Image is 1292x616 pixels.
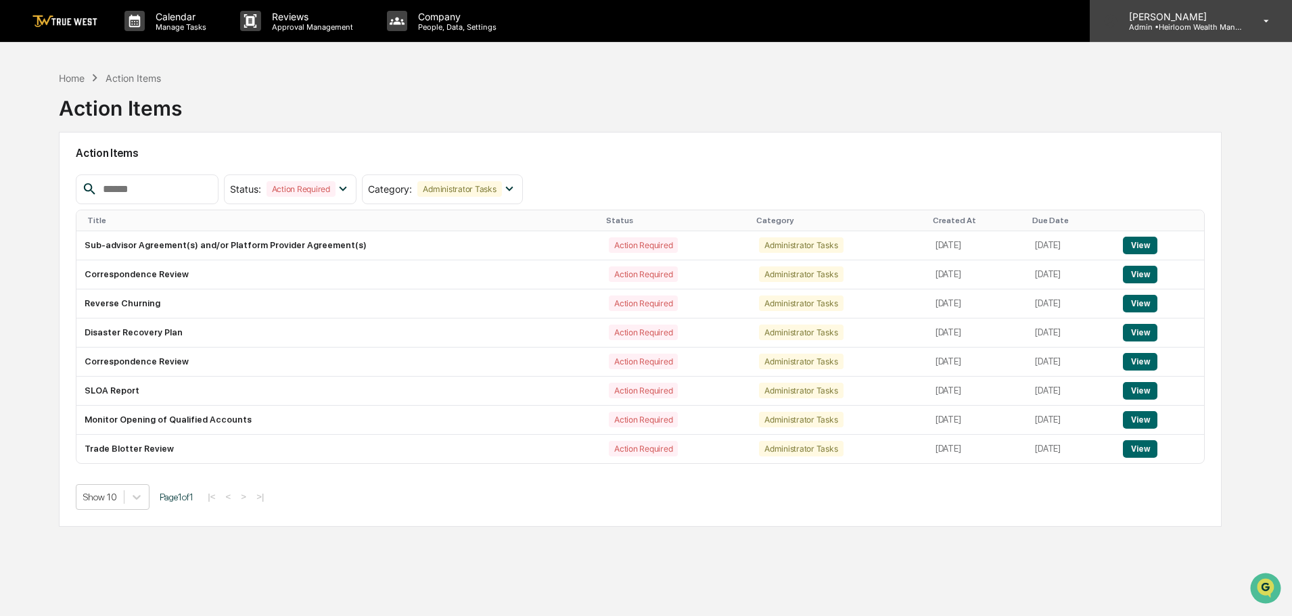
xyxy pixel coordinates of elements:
a: View [1123,356,1157,366]
td: [DATE] [1027,435,1115,463]
p: Approval Management [261,22,360,32]
div: Administrator Tasks [417,181,501,197]
button: View [1123,382,1157,400]
div: Due Date [1032,216,1109,225]
button: View [1123,295,1157,312]
td: [DATE] [1027,406,1115,435]
td: [DATE] [927,435,1028,463]
button: View [1123,440,1157,458]
div: Administrator Tasks [759,441,843,456]
button: View [1123,266,1157,283]
a: 🗄️Attestations [93,165,173,189]
td: Trade Blotter Review [76,435,601,463]
a: 🖐️Preclearance [8,165,93,189]
div: Action Required [609,412,678,427]
td: [DATE] [927,348,1028,377]
div: Action Required [609,295,678,311]
td: [DATE] [1027,260,1115,289]
span: Category : [368,183,412,195]
div: Administrator Tasks [759,354,843,369]
button: >| [252,491,268,502]
a: Powered byPylon [95,229,164,239]
td: Monitor Opening of Qualified Accounts [76,406,601,435]
span: Pylon [135,229,164,239]
div: Administrator Tasks [759,266,843,282]
div: Home [59,72,85,84]
p: [PERSON_NAME] [1118,11,1244,22]
div: We're available if you need us! [46,117,171,128]
td: [DATE] [1027,231,1115,260]
td: [DATE] [927,377,1028,406]
span: Preclearance [27,170,87,184]
iframe: Open customer support [1249,571,1285,608]
div: Action Required [267,181,336,197]
span: Attestations [112,170,168,184]
td: SLOA Report [76,377,601,406]
td: Sub-advisor Agreement(s) and/or Platform Provider Agreement(s) [76,231,601,260]
td: [DATE] [927,318,1028,348]
p: Manage Tasks [145,22,213,32]
p: Reviews [261,11,360,22]
span: Page 1 of 1 [160,492,193,502]
span: Status : [230,183,261,195]
td: Reverse Churning [76,289,601,318]
a: View [1123,298,1157,308]
button: View [1123,353,1157,371]
div: Administrator Tasks [759,325,843,340]
div: Administrator Tasks [759,412,843,427]
div: Status [606,216,745,225]
div: Action Required [609,383,678,398]
a: View [1123,385,1157,396]
img: 1746055101610-c473b297-6a78-478c-a979-82029cc54cd1 [14,103,38,128]
button: View [1123,237,1157,254]
span: Data Lookup [27,196,85,210]
div: 🗄️ [98,172,109,183]
div: Action Required [609,237,678,253]
div: Action Items [106,72,161,84]
button: |< [204,491,219,502]
a: View [1123,269,1157,279]
h2: Action Items [76,147,1205,160]
div: Action Required [609,266,678,282]
div: Category [756,216,922,225]
td: [DATE] [927,406,1028,435]
img: logo [32,15,97,28]
td: Disaster Recovery Plan [76,318,601,348]
p: Company [407,11,503,22]
div: Start new chat [46,103,222,117]
td: Correspondence Review [76,348,601,377]
td: Correspondence Review [76,260,601,289]
div: Action Items [59,85,182,120]
a: View [1123,327,1157,337]
p: People, Data, Settings [407,22,503,32]
a: View [1123,240,1157,250]
button: > [237,491,250,502]
div: Administrator Tasks [759,383,843,398]
td: [DATE] [1027,377,1115,406]
p: Admin • Heirloom Wealth Management [1118,22,1244,32]
div: Created At [933,216,1022,225]
td: [DATE] [1027,348,1115,377]
button: Start new chat [230,108,246,124]
td: [DATE] [927,260,1028,289]
td: [DATE] [1027,318,1115,348]
a: 🔎Data Lookup [8,191,91,215]
button: View [1123,324,1157,341]
td: [DATE] [1027,289,1115,318]
div: Action Required [609,325,678,340]
div: Action Required [609,354,678,369]
button: < [222,491,235,502]
td: [DATE] [927,289,1028,318]
p: Calendar [145,11,213,22]
input: Clear [35,62,223,76]
a: View [1123,414,1157,425]
div: Administrator Tasks [759,295,843,311]
div: 🔎 [14,197,24,208]
div: 🖐️ [14,172,24,183]
div: Action Required [609,441,678,456]
td: [DATE] [927,231,1028,260]
div: Title [87,216,595,225]
a: View [1123,444,1157,454]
